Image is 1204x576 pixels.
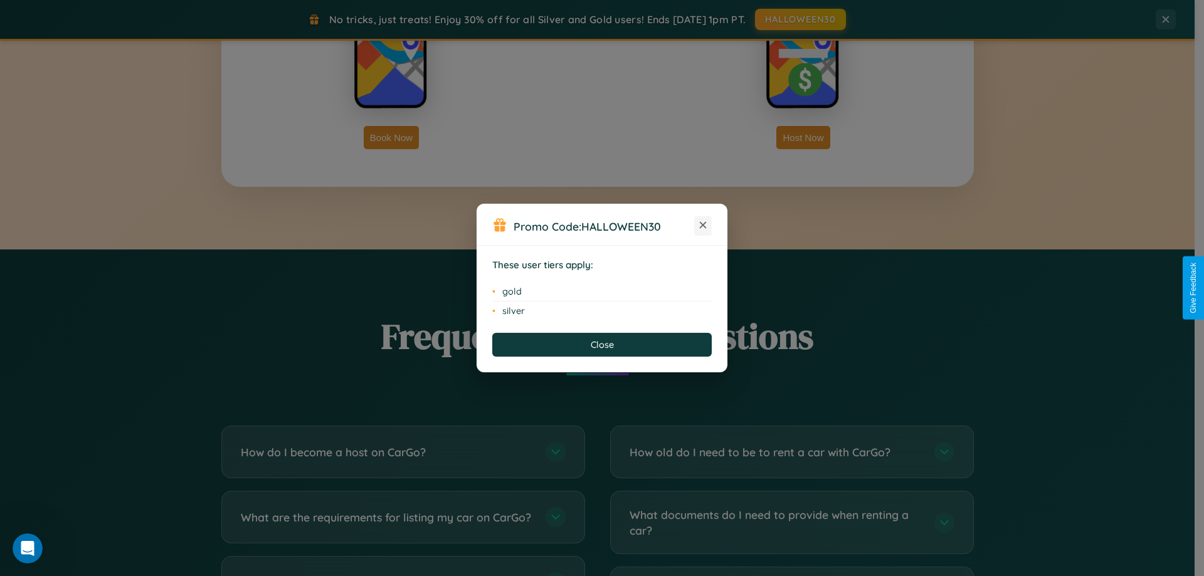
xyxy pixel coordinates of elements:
button: Close [492,333,712,357]
h3: Promo Code: [514,219,694,233]
div: Give Feedback [1189,263,1198,313]
iframe: Intercom live chat [13,533,43,563]
li: silver [492,301,712,320]
li: gold [492,282,712,301]
strong: These user tiers apply: [492,259,593,271]
b: HALLOWEEN30 [581,219,661,233]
